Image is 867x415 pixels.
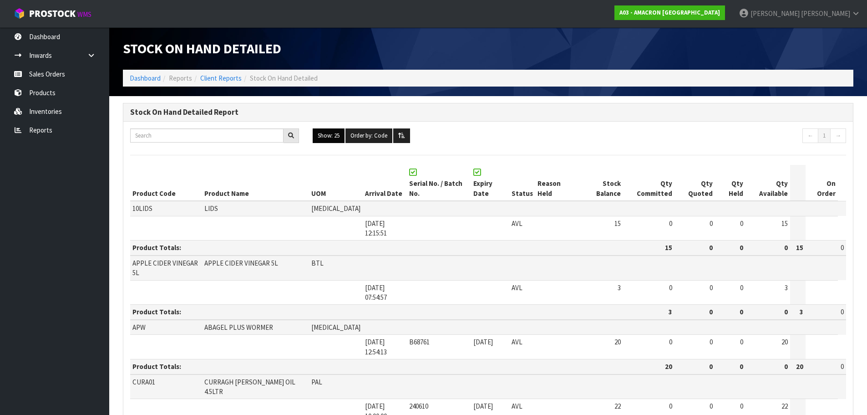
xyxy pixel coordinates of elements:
span: [PERSON_NAME] [750,9,800,18]
small: WMS [77,10,91,19]
span: AVL [512,402,522,410]
span: 0 [710,338,713,346]
strong: 0 [740,307,743,316]
th: Qty Available [745,165,790,201]
button: Show: 25 [313,128,345,143]
th: Qty Quoted [674,165,715,201]
span: AVL [512,338,522,346]
span: ABAGEL PLUS WORMER [204,323,273,332]
strong: 0 [709,307,713,316]
a: → [830,128,846,143]
a: ← [802,128,818,143]
span: [DATE] 12:15:51 [365,219,387,237]
strong: 0 [709,243,713,252]
span: 0 [669,338,672,346]
span: ProStock [29,8,76,20]
strong: 0 [784,362,788,371]
span: 0 [710,402,713,410]
th: Serial No. / Batch No. [407,165,471,201]
a: Client Reports [200,74,242,82]
span: 20 [614,338,621,346]
th: Qty Held [715,165,745,201]
span: B68761 [409,338,430,346]
th: Product Code [130,165,202,201]
span: 10LIDS [132,204,152,213]
span: Stock On Hand Detailed [250,74,318,82]
th: On Order [806,165,838,201]
span: 22 [614,402,621,410]
strong: 0 [784,307,788,316]
span: LIDS [204,204,218,213]
span: PAL [311,378,322,386]
nav: Page navigation [677,128,846,145]
span: APPLE CIDER VINEGAR 5L [204,259,278,267]
span: 15 [614,219,621,228]
th: Stock Balance [578,165,624,201]
strong: 0 [740,362,743,371]
span: Reports [169,74,192,82]
h3: Stock On Hand Detailed Report [130,108,846,117]
span: 22 [781,402,788,410]
span: 0 [669,283,672,292]
strong: 3 [669,307,672,316]
span: 0 [710,283,713,292]
button: Order by: Code [345,128,392,143]
strong: Product Totals: [132,362,181,371]
th: Product Name [202,165,309,201]
span: 0 [841,307,844,316]
span: 240610 [409,402,428,410]
th: UOM [309,165,363,201]
span: [MEDICAL_DATA] [311,204,360,213]
span: 0 [740,338,743,346]
span: 20 [781,338,788,346]
strong: 0 [784,243,788,252]
span: APPLE CIDER VINEGAR 5L [132,259,198,277]
strong: 3 [800,307,803,316]
img: cube-alt.png [14,8,25,19]
span: 0 [669,402,672,410]
span: 15 [781,219,788,228]
span: [DATE] 12:54:13 [365,338,387,356]
strong: 20 [796,362,803,371]
a: 1 [818,128,831,143]
span: 0 [740,402,743,410]
span: BTL [311,259,324,267]
span: Stock On Hand Detailed [123,40,281,57]
th: Status [509,165,535,201]
th: Qty Committed [623,165,674,201]
span: 0 [710,219,713,228]
span: AVL [512,219,522,228]
strong: Product Totals: [132,307,181,316]
span: CURA01 [132,378,155,386]
strong: 0 [740,243,743,252]
span: 0 [669,219,672,228]
span: [PERSON_NAME] [801,9,850,18]
span: APW [132,323,146,332]
span: [MEDICAL_DATA] [311,323,360,332]
strong: 15 [796,243,803,252]
span: 3 [785,283,788,292]
th: Expiry Date [471,165,509,201]
span: AVL [512,283,522,292]
a: Dashboard [130,74,161,82]
span: [DATE] [473,338,493,346]
span: 3 [618,283,621,292]
strong: 20 [665,362,672,371]
span: [DATE] 07:54:57 [365,283,387,302]
strong: 0 [709,362,713,371]
th: Reason Held [535,165,578,201]
th: Arrival Date [363,165,407,201]
span: 0 [740,219,743,228]
strong: A03 - AMACRON [GEOGRAPHIC_DATA] [619,9,720,16]
span: 0 [841,243,844,252]
input: Search [130,128,284,143]
span: CURRAGH [PERSON_NAME] OIL 4.5LTR [204,378,295,396]
strong: 15 [665,243,672,252]
span: 0 [841,362,844,371]
span: [DATE] [473,402,493,410]
strong: Product Totals: [132,243,181,252]
span: 0 [740,283,743,292]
